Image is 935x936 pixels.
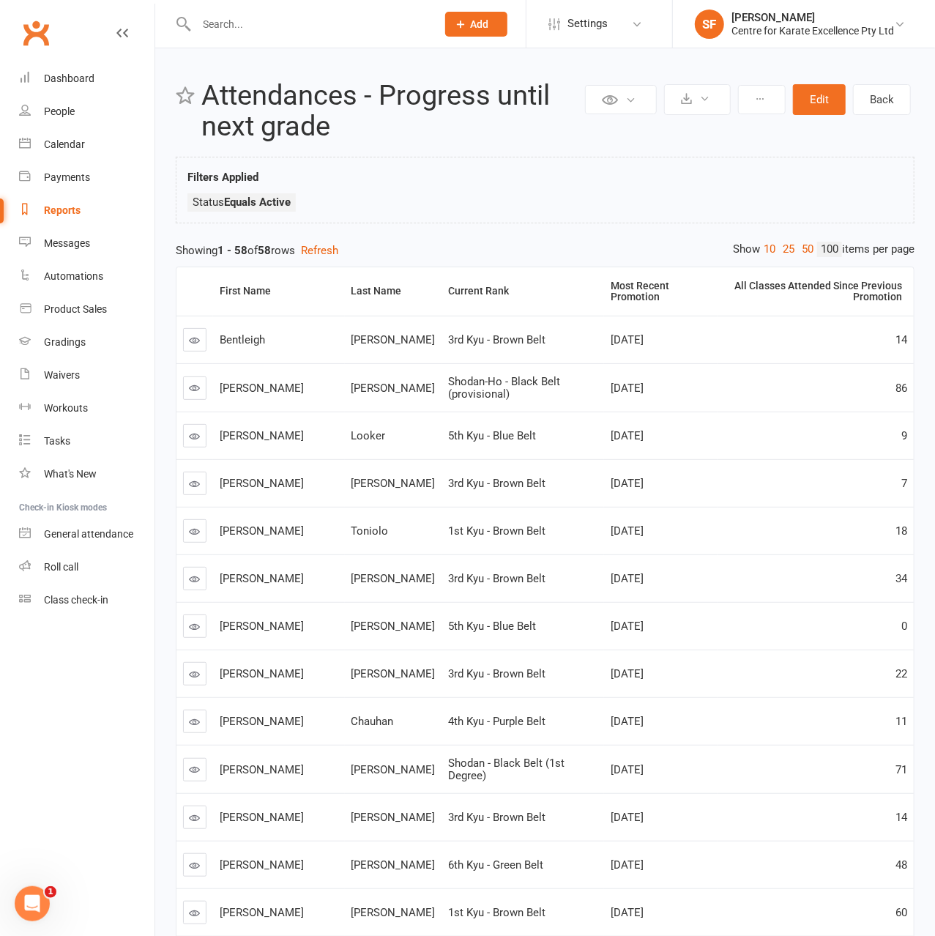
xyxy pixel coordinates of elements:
[192,14,426,34] input: Search...
[258,244,271,257] strong: 58
[449,333,546,346] span: 3rd Kyu - Brown Belt
[449,477,546,490] span: 3rd Kyu - Brown Belt
[44,171,90,183] div: Payments
[351,811,436,824] span: [PERSON_NAME]
[351,382,436,395] span: [PERSON_NAME]
[220,477,304,490] span: [PERSON_NAME]
[449,620,537,633] span: 5th Kyu - Blue Belt
[19,458,154,491] a: What's New
[611,333,644,346] span: [DATE]
[351,858,436,872] span: [PERSON_NAME]
[220,811,304,824] span: [PERSON_NAME]
[45,886,56,898] span: 1
[351,429,386,442] span: Looker
[779,242,798,257] a: 25
[44,402,88,414] div: Workouts
[19,584,154,617] a: Class kiosk mode
[611,382,644,395] span: [DATE]
[44,369,80,381] div: Waivers
[19,551,154,584] a: Roll call
[611,281,706,303] div: Most Recent Promotion
[449,375,561,401] span: Shodan-Ho - Black Belt (provisional)
[471,18,489,30] span: Add
[220,382,304,395] span: [PERSON_NAME]
[449,667,546,680] span: 3rd Kyu - Brown Belt
[220,524,304,538] span: [PERSON_NAME]
[224,196,291,209] strong: Equals Active
[19,227,154,260] a: Messages
[817,242,842,257] a: 100
[351,906,436,919] span: [PERSON_NAME]
[220,333,265,346] span: Bentleigh
[19,161,154,194] a: Payments
[895,667,907,680] span: 22
[733,242,914,257] div: Show items per page
[895,382,907,395] span: 86
[731,24,894,37] div: Centre for Karate Excellence Pty Ltd
[611,906,644,919] span: [DATE]
[44,561,78,573] div: Roll call
[220,572,304,585] span: [PERSON_NAME]
[19,62,154,95] a: Dashboard
[19,293,154,326] a: Product Sales
[19,326,154,359] a: Gradings
[895,333,907,346] span: 14
[220,906,304,919] span: [PERSON_NAME]
[44,237,90,249] div: Messages
[44,270,103,282] div: Automations
[449,286,592,297] div: Current Rank
[611,811,644,824] span: [DATE]
[301,242,338,259] button: Refresh
[19,260,154,293] a: Automations
[44,204,81,216] div: Reports
[44,528,133,540] div: General attendance
[895,858,907,872] span: 48
[611,858,644,872] span: [DATE]
[19,128,154,161] a: Calendar
[724,281,902,303] div: All Classes Attended Since Previous Promotion
[187,171,258,184] strong: Filters Applied
[19,95,154,128] a: People
[217,244,247,257] strong: 1 - 58
[351,572,436,585] span: [PERSON_NAME]
[760,242,779,257] a: 10
[220,667,304,680] span: [PERSON_NAME]
[351,286,431,297] div: Last Name
[220,715,304,728] span: [PERSON_NAME]
[351,620,436,633] span: [PERSON_NAME]
[44,336,86,348] div: Gradings
[449,811,546,824] span: 3rd Kyu - Brown Belt
[449,572,546,585] span: 3rd Kyu - Brown Belt
[449,906,546,919] span: 1st Kyu - Brown Belt
[351,667,436,680] span: [PERSON_NAME]
[19,194,154,227] a: Reports
[19,392,154,425] a: Workouts
[351,763,436,776] span: [PERSON_NAME]
[895,906,907,919] span: 60
[695,10,724,39] div: SF
[567,7,608,40] span: Settings
[44,105,75,117] div: People
[44,594,108,606] div: Class check-in
[44,73,94,84] div: Dashboard
[15,886,50,921] iframe: Intercom live chat
[611,620,644,633] span: [DATE]
[18,15,54,51] a: Clubworx
[351,333,436,346] span: [PERSON_NAME]
[793,84,846,115] button: Edit
[731,11,894,24] div: [PERSON_NAME]
[798,242,817,257] a: 50
[449,757,565,782] span: Shodan - Black Belt (1st Degree)
[895,811,907,824] span: 14
[901,477,907,490] span: 7
[611,667,644,680] span: [DATE]
[220,620,304,633] span: [PERSON_NAME]
[611,429,644,442] span: [DATE]
[853,84,911,115] a: Back
[220,429,304,442] span: [PERSON_NAME]
[220,858,304,872] span: [PERSON_NAME]
[611,763,644,776] span: [DATE]
[611,715,644,728] span: [DATE]
[193,196,291,209] span: Status
[351,477,436,490] span: [PERSON_NAME]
